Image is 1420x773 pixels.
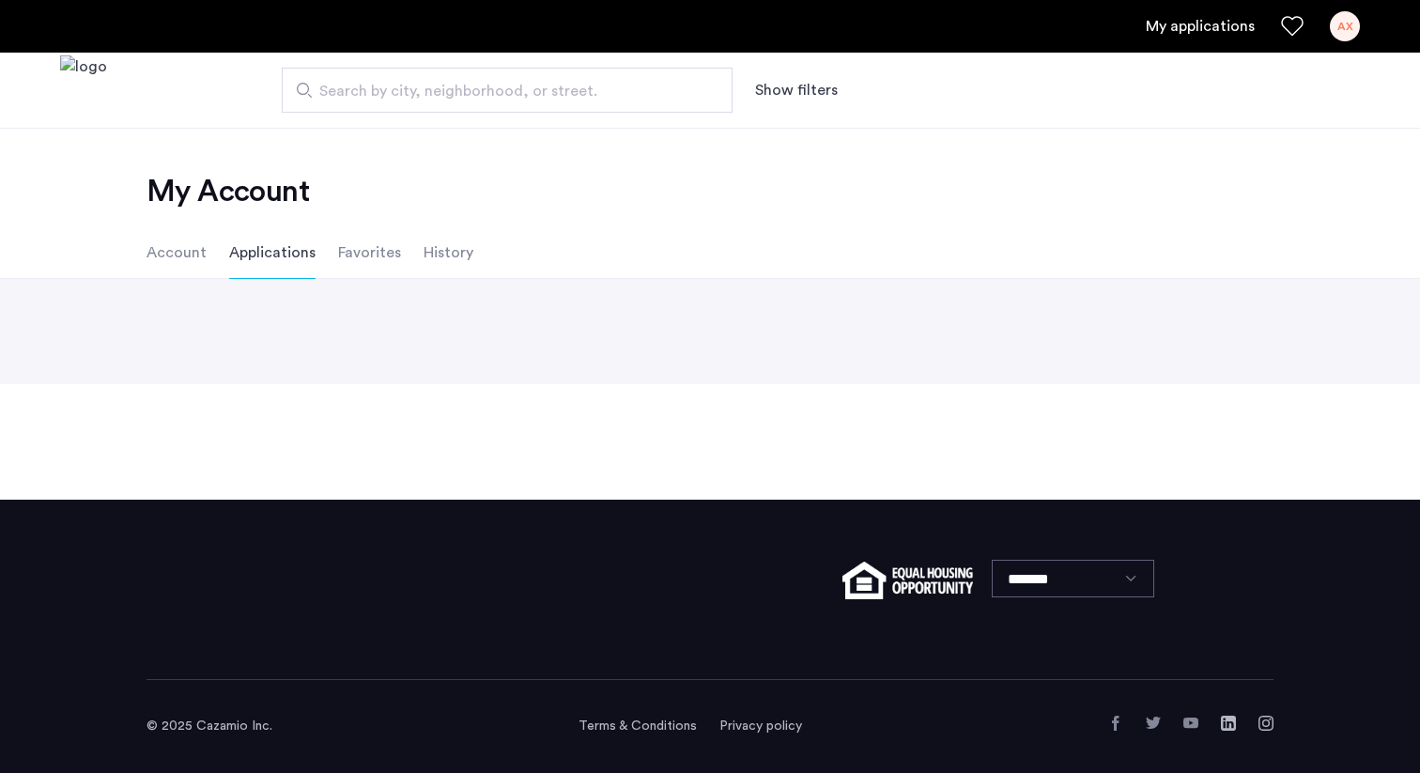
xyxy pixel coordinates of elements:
div: AX [1330,11,1360,41]
a: Privacy policy [719,717,802,735]
img: equal-housing.png [842,562,973,599]
a: YouTube [1183,716,1198,731]
a: My application [1146,15,1255,38]
select: Language select [992,560,1154,597]
a: Terms and conditions [579,717,697,735]
li: Favorites [338,226,401,279]
button: Show or hide filters [755,79,838,101]
li: History [424,226,473,279]
img: logo [60,55,107,126]
input: Apartment Search [282,68,733,113]
a: Favorites [1281,15,1304,38]
a: Twitter [1146,716,1161,731]
a: Facebook [1108,716,1123,731]
a: Instagram [1258,716,1273,731]
span: Search by city, neighborhood, or street. [319,80,680,102]
a: Cazamio logo [60,55,107,126]
h2: My Account [147,173,1273,210]
a: LinkedIn [1221,716,1236,731]
li: Applications [229,226,316,279]
li: Account [147,226,207,279]
span: © 2025 Cazamio Inc. [147,719,272,733]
